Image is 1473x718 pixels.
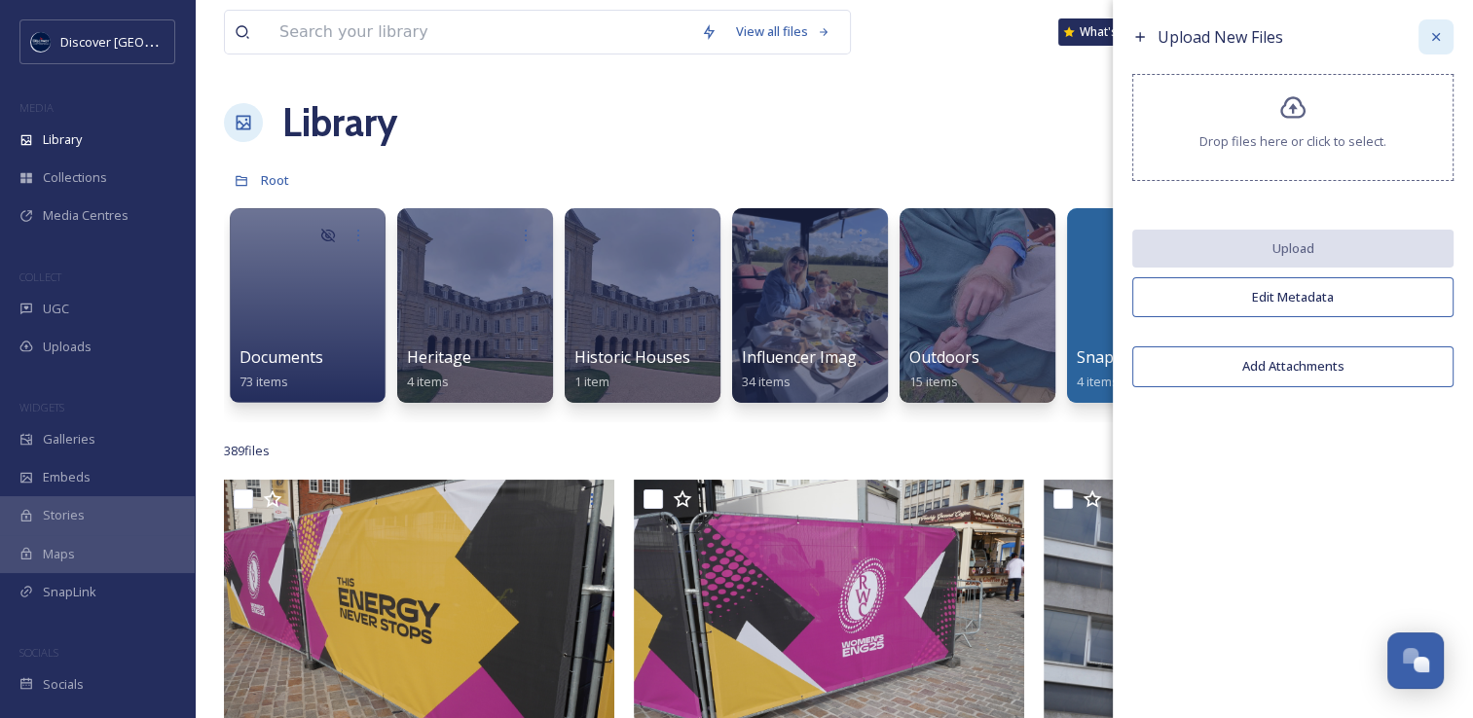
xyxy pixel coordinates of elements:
a: SnapSea Cover Icons4 items [1077,348,1230,390]
span: Influencer Images and Videos [742,346,957,368]
a: Root [261,168,289,192]
button: Upload [1132,230,1454,268]
span: SnapSea Cover Icons [1077,346,1230,368]
span: UGC [43,300,69,318]
span: Root [261,171,289,189]
span: Outdoors [909,346,979,368]
span: Upload New Files [1158,26,1283,48]
a: Documents73 items [239,348,323,390]
button: Open Chat [1387,632,1444,689]
span: 15 items [909,373,958,390]
a: Library [282,93,397,152]
span: Media Centres [43,206,129,225]
span: Embeds [43,468,91,486]
span: 34 items [742,373,791,390]
a: Historic Houses1 item [574,348,690,390]
span: 73 items [239,373,288,390]
span: Library [43,130,82,149]
a: Influencer Images and Videos34 items [742,348,957,390]
span: MEDIA [19,100,54,115]
span: 4 items [407,373,449,390]
span: Collections [43,168,107,187]
span: WIDGETS [19,400,64,414]
span: Discover [GEOGRAPHIC_DATA] [60,32,238,51]
span: Stories [43,506,85,524]
span: Galleries [43,430,95,449]
a: What's New [1058,18,1156,46]
span: Heritage [407,346,471,368]
img: Untitled%20design%20%282%29.png [31,32,51,52]
input: Search your library [270,11,691,54]
span: 4 items [1077,373,1119,390]
span: SOCIALS [19,645,58,660]
a: Heritage4 items [407,348,471,390]
button: Add Attachments [1132,346,1454,386]
a: Outdoors15 items [909,348,979,390]
span: 389 file s [224,442,270,460]
span: Historic Houses [574,346,690,368]
span: SnapLink [43,583,96,601]
span: Maps [43,545,75,563]
span: Socials [43,675,84,694]
span: Documents [239,346,323,368]
a: View all files [726,13,840,51]
span: 1 item [574,373,609,390]
span: Uploads [43,338,92,356]
span: COLLECT [19,269,61,284]
span: Drop files here or click to select. [1199,132,1386,151]
button: Edit Metadata [1132,277,1454,317]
